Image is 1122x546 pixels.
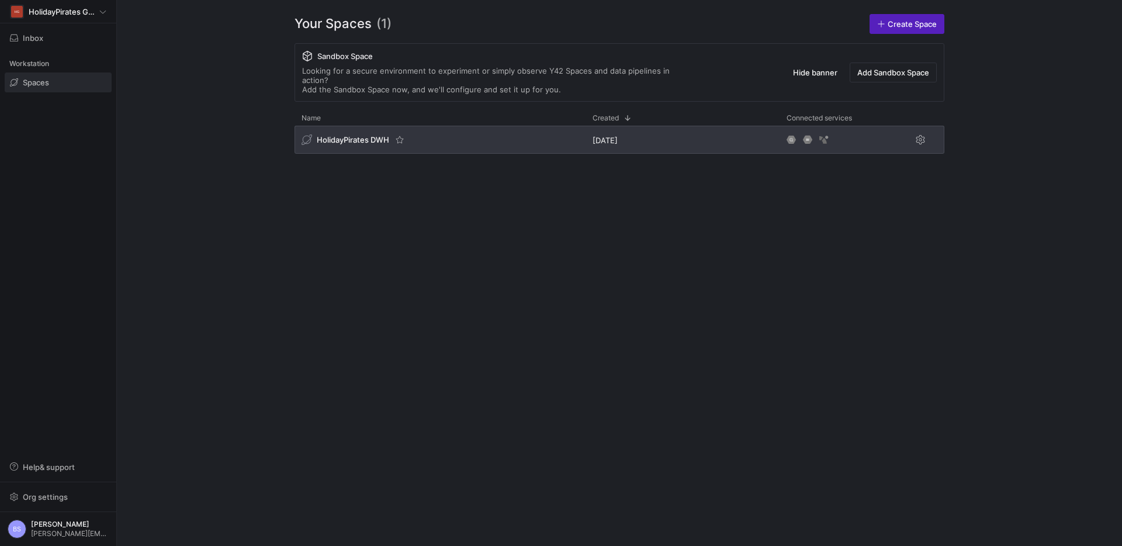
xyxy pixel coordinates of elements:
[23,462,75,472] span: Help & support
[29,7,99,16] span: HolidayPirates GmBH
[31,530,109,538] span: [PERSON_NAME][EMAIL_ADDRESS][DOMAIN_NAME]
[593,136,618,145] span: [DATE]
[5,457,112,477] button: Help& support
[295,14,372,34] span: Your Spaces
[23,33,43,43] span: Inbox
[5,72,112,92] a: Spaces
[31,520,109,528] span: [PERSON_NAME]
[376,14,392,34] span: (1)
[8,520,26,538] div: BS
[857,68,929,77] span: Add Sandbox Space
[23,78,49,87] span: Spaces
[5,517,112,541] button: BS[PERSON_NAME][PERSON_NAME][EMAIL_ADDRESS][DOMAIN_NAME]
[5,55,112,72] div: Workstation
[593,114,619,122] span: Created
[317,51,373,61] span: Sandbox Space
[302,66,694,94] div: Looking for a secure environment to experiment or simply observe Y42 Spaces and data pipelines in...
[302,114,321,122] span: Name
[870,14,944,34] a: Create Space
[5,493,112,503] a: Org settings
[793,68,837,77] span: Hide banner
[888,19,937,29] span: Create Space
[23,492,68,502] span: Org settings
[11,6,23,18] div: HG
[5,487,112,507] button: Org settings
[295,126,944,158] div: Press SPACE to select this row.
[317,135,389,144] span: HolidayPirates DWH
[787,114,852,122] span: Connected services
[5,28,112,48] button: Inbox
[785,63,845,82] button: Hide banner
[850,63,937,82] button: Add Sandbox Space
